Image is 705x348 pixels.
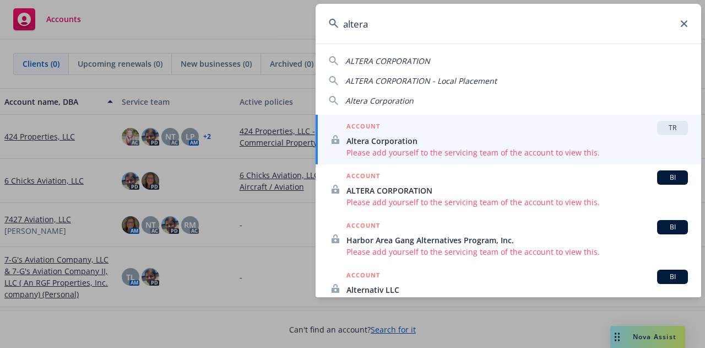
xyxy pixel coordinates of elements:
[346,270,380,283] h5: ACCOUNT
[346,220,380,233] h5: ACCOUNT
[345,95,414,106] span: Altera Corporation
[345,56,430,66] span: ALTERA CORPORATION
[661,173,684,183] span: BI
[316,264,701,313] a: ACCOUNTBIAlternativ LLCPlease add yourself to the servicing team of the account to view this.
[346,121,380,134] h5: ACCOUNT
[346,170,380,184] h5: ACCOUNT
[346,284,688,296] span: Alternativ LLC
[316,4,701,44] input: Search...
[346,296,688,307] span: Please add yourself to the servicing team of the account to view this.
[316,214,701,264] a: ACCOUNTBIHarbor Area Gang Alternatives Program, Inc.Please add yourself to the servicing team of ...
[346,246,688,258] span: Please add yourself to the servicing team of the account to view this.
[346,196,688,208] span: Please add yourself to the servicing team of the account to view this.
[346,185,688,196] span: ALTERA CORPORATION
[661,123,684,133] span: TR
[346,135,688,147] span: Altera Corporation
[345,76,497,86] span: ALTERA CORPORATION - Local Placement
[661,272,684,282] span: BI
[346,147,688,158] span: Please add yourself to the servicing team of the account to view this.
[661,222,684,232] span: BI
[346,234,688,246] span: Harbor Area Gang Alternatives Program, Inc.
[316,164,701,214] a: ACCOUNTBIALTERA CORPORATIONPlease add yourself to the servicing team of the account to view this.
[316,115,701,164] a: ACCOUNTTRAltera CorporationPlease add yourself to the servicing team of the account to view this.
